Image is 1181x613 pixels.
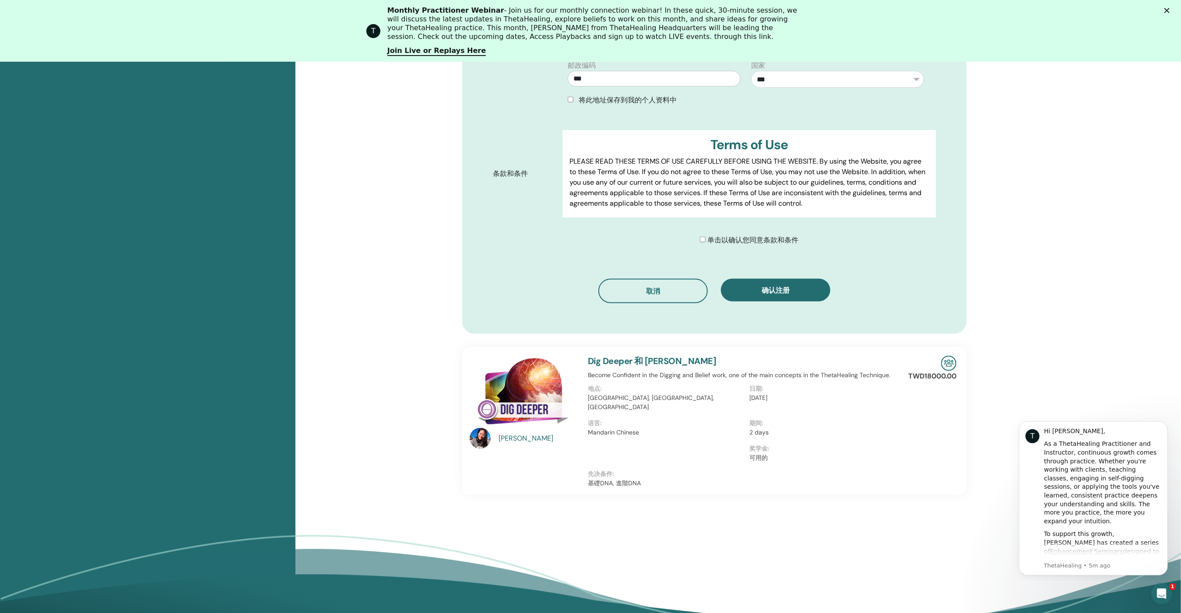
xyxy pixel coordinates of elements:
[588,393,744,412] p: [GEOGRAPHIC_DATA], [GEOGRAPHIC_DATA], [GEOGRAPHIC_DATA]
[751,60,765,71] label: 国家
[721,279,830,301] button: 确认注册
[569,156,929,209] p: PLEASE READ THESE TERMS OF USE CAREFULLY BEFORE USING THE WEBSITE. By using the Website, you agre...
[387,6,801,41] div: - Join us for our monthly connection webinar! In these quick, 30-minute session, we will discuss ...
[1169,583,1176,590] span: 1
[749,384,906,393] p: 日期:
[749,393,906,403] p: [DATE]
[749,453,906,462] p: 可用的
[38,117,155,211] div: To support this growth, [PERSON_NAME] has created a series of designed to help you refine your kn...
[588,479,911,488] p: 基礎DNA, 進階DNA
[588,371,911,380] p: Become Confident in the Digging and Belief work, one of the main concepts in the ThetaHealing Tec...
[1006,413,1181,581] iframe: Intercom notifications message
[499,433,580,444] a: [PERSON_NAME]
[387,46,486,56] a: Join Live or Replays Here
[44,135,117,142] a: Enhancement Seminars
[366,24,380,38] div: Profile image for ThetaHealing
[749,428,906,437] p: 2 days
[908,371,956,382] p: TWD18000.00
[1164,8,1173,13] div: Close
[707,235,798,245] span: 单击以确认您同意条款和条件
[941,356,956,371] img: In-Person Seminar
[598,279,708,303] button: 取消
[749,419,906,428] p: 期间:
[569,216,929,342] p: Lor IpsumDolorsi.ame Cons adipisci elits do eiusm tem incid, utl etdol, magnaali eni adminimve qu...
[387,6,504,14] b: Monthly Practitioner Webinar
[579,95,677,105] span: 将此地址保存到我的个人资料中
[588,384,744,393] p: 地点:
[568,60,596,71] label: 邮政编码
[569,137,929,153] h3: Terms of Use
[470,356,577,431] img: Dig Deeper
[470,428,491,449] img: default.jpg
[749,444,906,453] p: 奖学金:
[588,469,911,479] p: 先决条件:
[1151,583,1172,604] iframe: Intercom live chat
[38,149,155,157] p: Message from ThetaHealing, sent 5m ago
[646,287,660,296] span: 取消
[486,165,562,182] label: 条款和条件
[762,286,790,295] span: 确认注册
[588,428,744,437] p: Mandarin Chinese
[588,419,744,428] p: 语言:
[588,355,716,367] a: Dig Deeper 和 [PERSON_NAME]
